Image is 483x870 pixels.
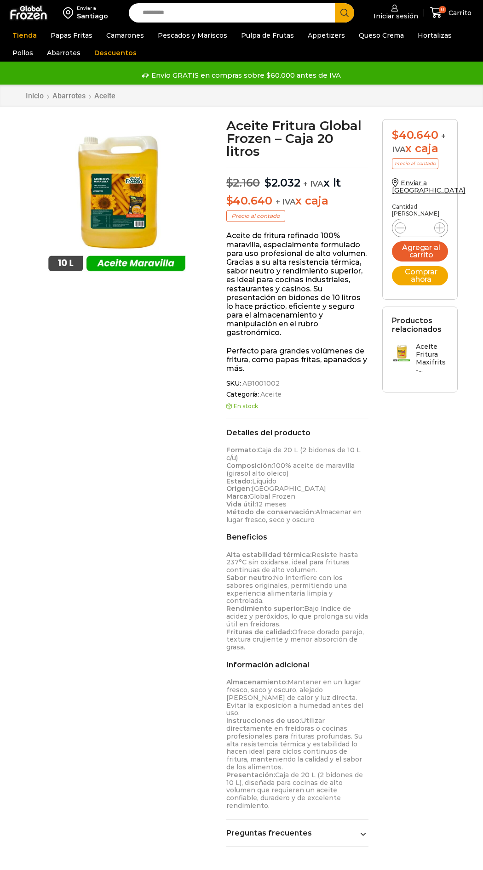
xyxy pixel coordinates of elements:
h2: Productos relacionados [392,316,448,334]
input: Product quantity [411,222,429,234]
p: Resiste hasta 237°C sin oxidarse, ideal para frituras continuas de alto volumen. No interfiere co... [226,551,369,651]
strong: Origen: [226,484,252,493]
p: Caja de 20 L (2 bidones de 10 L c/u) 100% aceite de maravilla (girasol alto oleico) Líquido [GEOG... [226,446,369,523]
p: Precio al contado [392,158,438,169]
a: Inicio [25,91,44,100]
a: Papas Fritas [46,27,97,44]
div: Enviar a [77,5,108,11]
strong: Estado: [226,477,252,485]
p: Cantidad [PERSON_NAME] [392,204,448,217]
a: Pescados y Mariscos [153,27,232,44]
span: + IVA [303,179,323,188]
span: Carrito [446,8,471,17]
strong: Vida útil: [226,500,256,508]
p: x lt [226,167,369,190]
a: Queso Crema [354,27,408,44]
a: Descuentos [90,44,141,62]
span: $ [392,128,399,142]
button: Search button [335,3,354,23]
button: Comprar ahora [392,266,448,285]
bdi: 2.160 [226,176,260,189]
img: address-field-icon.svg [63,5,77,21]
a: Aceite [94,91,116,100]
a: Pulpa de Frutas [236,27,299,44]
span: AB1001002 [241,380,280,387]
h2: Información adicional [226,660,369,669]
nav: Breadcrumb [25,91,116,100]
div: x caja [392,129,448,155]
a: Pollos [8,44,38,62]
a: Abarrotes [42,44,85,62]
strong: Formato: [226,446,258,454]
p: En stock [226,403,369,409]
a: Aceite Fritura Maxifrits -... [392,343,448,378]
span: Iniciar sesión [371,11,418,21]
p: Aceite de fritura refinado 100% maravilla, especialmente formulado para uso profesional de alto v... [226,231,369,337]
span: Categoría: [226,391,369,398]
p: Mantener en un lugar fresco, seco y oscuro, alejado [PERSON_NAME] de calor y luz directa. Evitar ... [226,678,369,810]
span: $ [264,176,271,189]
bdi: 2.032 [264,176,300,189]
strong: Presentación: [226,771,275,779]
a: Aceite [259,391,282,398]
strong: Almacenamiento: [226,678,287,686]
span: SKU: [226,380,369,387]
p: x caja [226,194,369,208]
span: $ [226,194,233,207]
strong: Sabor neutro: [226,574,274,582]
p: Perfecto para grandes volúmenes de fritura, como papas fritas, apanados y más. [226,347,369,373]
a: Hortalizas [413,27,456,44]
h2: Beneficios [226,533,369,541]
div: Santiago [77,11,108,21]
a: Camarones [102,27,149,44]
button: Agregar al carrito [392,241,448,262]
a: Enviar a [GEOGRAPHIC_DATA] [392,179,466,195]
bdi: 40.640 [226,194,272,207]
strong: Instrucciones de uso: [226,716,301,725]
span: 0 [439,6,446,13]
a: Tienda [8,27,41,44]
a: Appetizers [303,27,350,44]
h3: Aceite Fritura Maxifrits -... [416,343,448,374]
span: + IVA [276,197,296,206]
p: Precio al contado [226,210,285,222]
strong: Rendimiento superior: [226,604,304,613]
img: aceite maravilla [37,119,196,278]
strong: Composición: [226,461,273,470]
strong: Método de conservación: [226,508,316,516]
strong: Marca: [226,492,249,500]
a: 0 Carrito [428,2,474,23]
h2: Detalles del producto [226,428,369,437]
strong: Frituras de calidad: [226,628,292,636]
strong: Alta estabilidad térmica: [226,551,311,559]
span: $ [226,176,233,189]
a: Preguntas frecuentes [226,829,369,837]
h1: Aceite Fritura Global Frozen – Caja 20 litros [226,119,369,158]
bdi: 40.640 [392,128,438,142]
a: Abarrotes [52,91,86,100]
